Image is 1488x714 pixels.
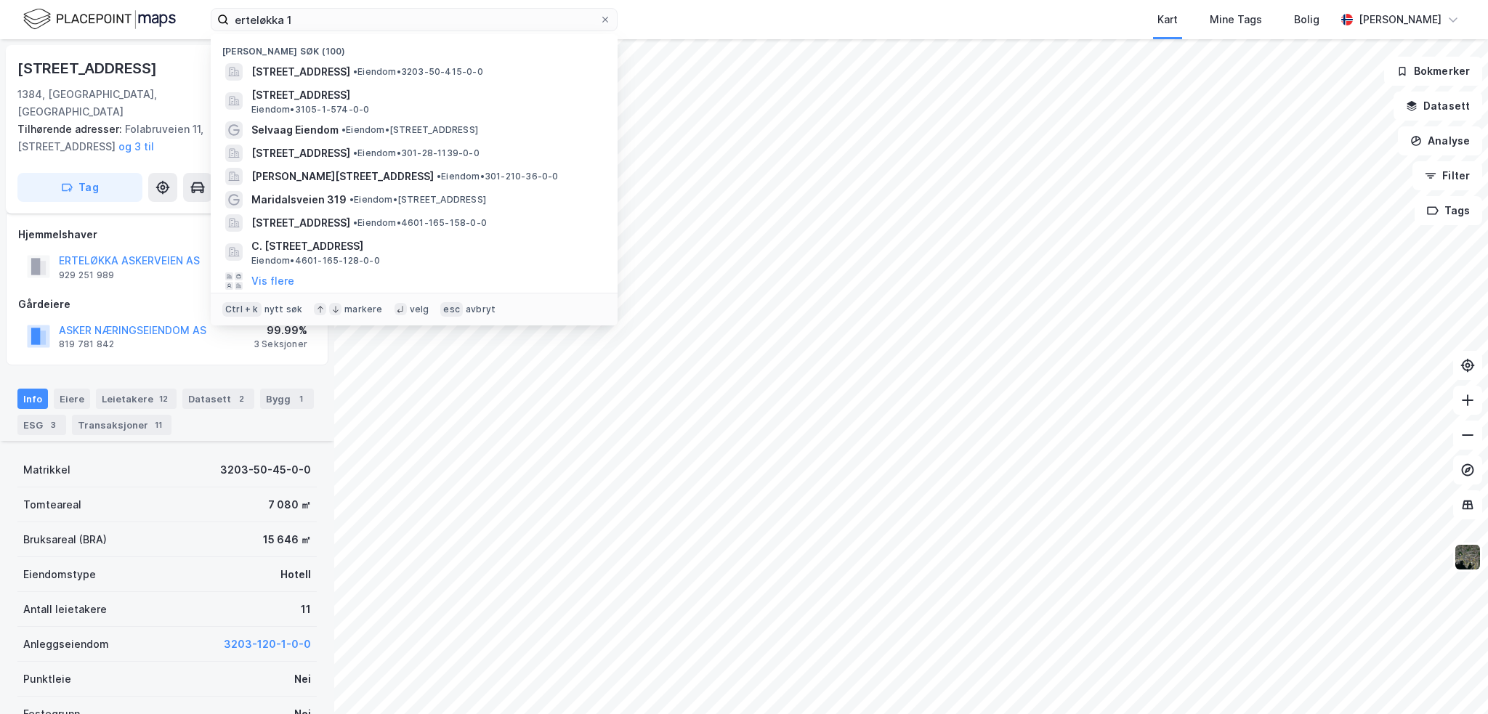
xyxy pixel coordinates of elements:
[1398,126,1482,155] button: Analyse
[59,338,114,350] div: 819 781 842
[1384,57,1482,86] button: Bokmerker
[251,104,369,115] span: Eiendom • 3105-1-574-0-0
[341,124,346,135] span: •
[1454,543,1481,571] img: 9k=
[17,389,48,409] div: Info
[23,461,70,479] div: Matrikkel
[54,389,90,409] div: Eiere
[23,636,109,653] div: Anleggseiendom
[410,304,429,315] div: velg
[17,121,305,155] div: Folabruveien 11, [STREET_ADDRESS]
[251,238,600,255] span: C. [STREET_ADDRESS]
[440,302,463,317] div: esc
[151,418,166,432] div: 11
[349,194,486,206] span: Eiendom • [STREET_ADDRESS]
[1415,644,1488,714] div: Kontrollprogram for chat
[263,531,311,548] div: 15 646 ㎡
[301,601,311,618] div: 11
[353,66,357,77] span: •
[1359,11,1441,28] div: [PERSON_NAME]
[46,418,60,432] div: 3
[17,86,254,121] div: 1384, [GEOGRAPHIC_DATA], [GEOGRAPHIC_DATA]
[220,461,311,479] div: 3203-50-45-0-0
[251,191,347,208] span: Maridalsveien 319
[23,566,96,583] div: Eiendomstype
[96,389,177,409] div: Leietakere
[23,670,71,688] div: Punktleie
[17,123,125,135] span: Tilhørende adresser:
[466,304,496,315] div: avbryt
[1157,11,1178,28] div: Kart
[1294,11,1319,28] div: Bolig
[260,389,314,409] div: Bygg
[59,269,114,281] div: 929 251 989
[1412,161,1482,190] button: Filter
[264,304,303,315] div: nytt søk
[349,194,354,205] span: •
[280,566,311,583] div: Hotell
[23,601,107,618] div: Antall leietakere
[251,86,600,104] span: [STREET_ADDRESS]
[251,121,339,139] span: Selvaag Eiendom
[72,415,171,435] div: Transaksjoner
[251,255,380,267] span: Eiendom • 4601-165-128-0-0
[254,322,307,339] div: 99.99%
[251,145,350,162] span: [STREET_ADDRESS]
[251,272,294,290] button: Vis flere
[353,147,480,159] span: Eiendom • 301-28-1139-0-0
[18,296,316,313] div: Gårdeiere
[17,173,142,202] button: Tag
[353,147,357,158] span: •
[1415,644,1488,714] iframe: Chat Widget
[23,7,176,32] img: logo.f888ab2527a4732fd821a326f86c7f29.svg
[17,415,66,435] div: ESG
[224,636,311,653] button: 3203-120-1-0-0
[1210,11,1262,28] div: Mine Tags
[234,392,248,406] div: 2
[251,168,434,185] span: [PERSON_NAME][STREET_ADDRESS]
[182,389,254,409] div: Datasett
[437,171,441,182] span: •
[156,392,171,406] div: 12
[222,302,262,317] div: Ctrl + k
[294,670,311,688] div: Nei
[229,9,599,31] input: Søk på adresse, matrikkel, gårdeiere, leietakere eller personer
[254,338,307,350] div: 3 Seksjoner
[251,63,350,81] span: [STREET_ADDRESS]
[1415,196,1482,225] button: Tags
[23,496,81,514] div: Tomteareal
[211,34,618,60] div: [PERSON_NAME] søk (100)
[251,214,350,232] span: [STREET_ADDRESS]
[1394,92,1482,121] button: Datasett
[341,124,478,136] span: Eiendom • [STREET_ADDRESS]
[17,57,160,80] div: [STREET_ADDRESS]
[268,496,311,514] div: 7 080 ㎡
[294,392,308,406] div: 1
[18,226,316,243] div: Hjemmelshaver
[353,217,357,228] span: •
[437,171,559,182] span: Eiendom • 301-210-36-0-0
[353,217,487,229] span: Eiendom • 4601-165-158-0-0
[344,304,382,315] div: markere
[23,531,107,548] div: Bruksareal (BRA)
[353,66,483,78] span: Eiendom • 3203-50-415-0-0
